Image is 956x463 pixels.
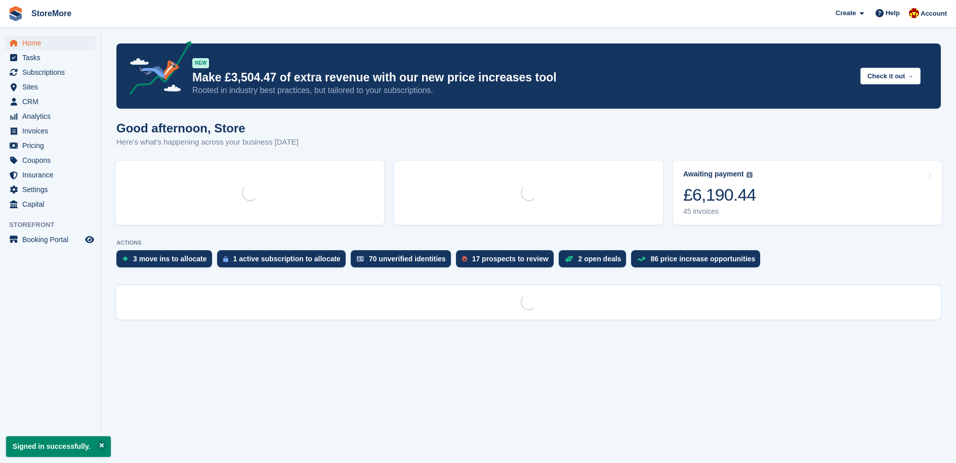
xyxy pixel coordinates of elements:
img: price-adjustments-announcement-icon-8257ccfd72463d97f412b2fc003d46551f7dbcb40ab6d574587a9cd5c0d94... [121,41,192,99]
a: menu [5,36,96,50]
div: 2 open deals [578,255,621,263]
div: 1 active subscription to allocate [233,255,341,263]
h1: Good afternoon, Store [116,121,299,135]
span: Settings [22,182,83,197]
a: menu [5,197,96,211]
p: Make £3,504.47 of extra revenue with our new price increases tool [192,70,852,85]
div: 45 invoices [683,207,756,216]
a: menu [5,168,96,182]
span: Analytics [22,109,83,123]
a: 1 active subscription to allocate [217,250,351,272]
a: menu [5,65,96,79]
div: 70 unverified identities [369,255,446,263]
img: stora-icon-8386f47178a22dfd0bd8f6a31ec36ba5ce8667c1dd55bd0f319d3a0aa187defe.svg [8,6,23,21]
div: 17 prospects to review [472,255,549,263]
img: move_ins_to_allocate_icon-fdf77a2bb77ea45bf5b3d319d69a93e2d87916cf1d5bf7949dd705db3b84f3ca.svg [122,256,128,262]
span: Capital [22,197,83,211]
span: Subscriptions [22,65,83,79]
p: Signed in successfully. [6,436,111,457]
a: StoreMore [27,5,75,22]
img: deal-1b604bf984904fb50ccaf53a9ad4b4a5d6e5aea283cecdc64d6e3604feb123c2.svg [565,255,573,262]
img: Store More Team [909,8,919,18]
div: Awaiting payment [683,170,744,178]
span: Create [836,8,856,18]
img: icon-info-grey-7440780725fd019a000dd9b08b2336e03edf1995a4989e88bcd33f0948082b44.svg [746,172,753,178]
span: Invoices [22,124,83,138]
button: Check it out → [860,68,921,84]
a: 17 prospects to review [456,250,559,272]
a: menu [5,51,96,65]
a: 70 unverified identities [351,250,456,272]
p: Here's what's happening across your business [DATE] [116,136,299,148]
a: menu [5,138,96,153]
div: 86 price increase opportunities [650,255,755,263]
a: menu [5,95,96,109]
span: Insurance [22,168,83,182]
div: £6,190.44 [683,184,756,205]
a: menu [5,153,96,167]
a: menu [5,80,96,94]
a: menu [5,109,96,123]
p: Rooted in industry best practices, but tailored to your subscriptions. [192,85,852,96]
a: menu [5,124,96,138]
a: menu [5,182,96,197]
span: Home [22,36,83,50]
span: Tasks [22,51,83,65]
img: active_subscription_to_allocate_icon-d502201f5373d7db506a760aba3b589e785aa758c864c3986d89f69b8ff3... [223,256,228,262]
a: 86 price increase opportunities [631,250,765,272]
span: Booking Portal [22,233,83,247]
span: Storefront [9,220,101,230]
img: price_increase_opportunities-93ffe204e8149a01c8c9dc8f82e8f89637d9d84a8eef4429ea346261dce0b2c0.svg [637,257,645,261]
span: CRM [22,95,83,109]
a: Preview store [84,234,96,246]
img: verify_identity-adf6edd0f0f0b5bbfe63781bf79b02c33cf7c696d77639b501bdc392416b5a36.svg [357,256,364,262]
div: 3 move ins to allocate [133,255,207,263]
span: Coupons [22,153,83,167]
span: Pricing [22,138,83,153]
span: Sites [22,80,83,94]
div: NEW [192,58,209,68]
span: Account [921,9,947,19]
p: ACTIONS [116,240,941,246]
a: 3 move ins to allocate [116,250,217,272]
a: menu [5,233,96,247]
a: 2 open deals [559,250,632,272]
a: Awaiting payment £6,190.44 45 invoices [673,161,942,225]
img: prospect-51fa495bee0391a8d652442698ab0144808aea92771e9ea1ae160a38d050c398.svg [462,256,467,262]
span: Help [886,8,900,18]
